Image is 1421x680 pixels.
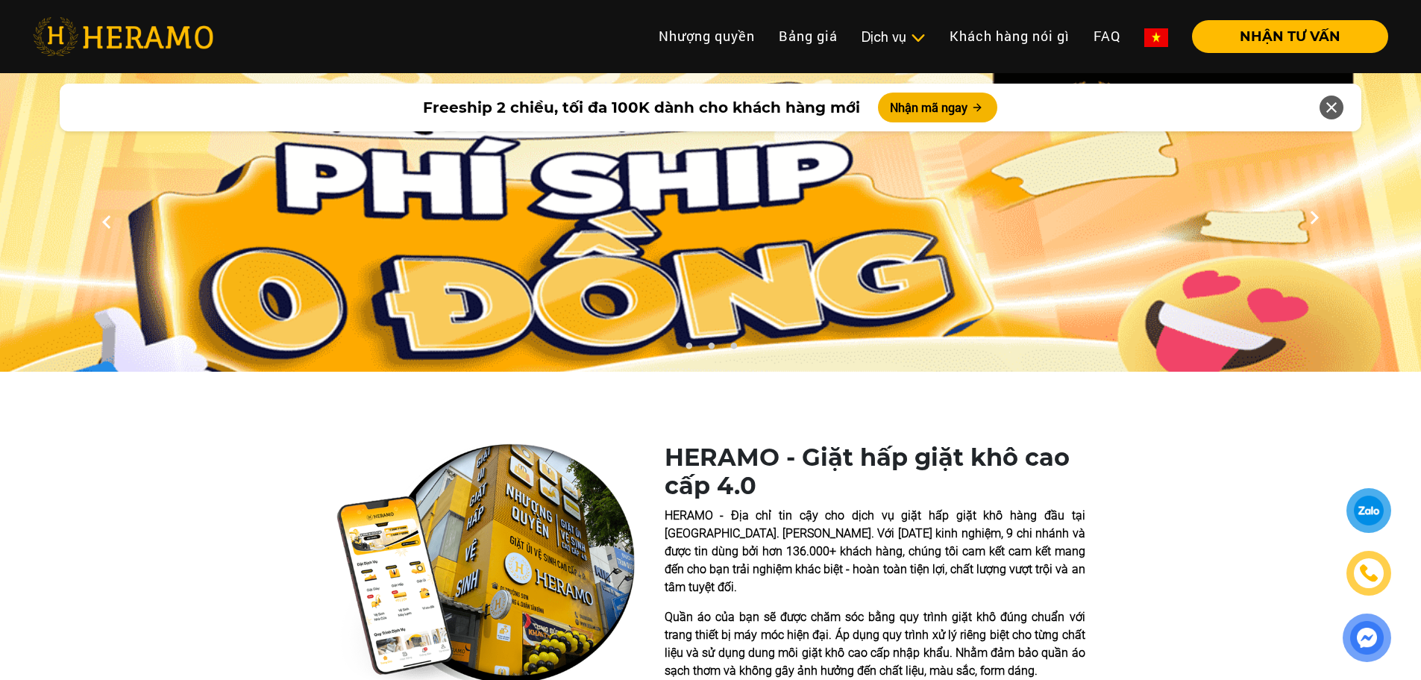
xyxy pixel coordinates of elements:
[33,17,213,56] img: heramo-logo.png
[1082,20,1132,52] a: FAQ
[862,27,926,47] div: Dịch vụ
[1144,28,1168,47] img: vn-flag.png
[878,93,997,122] button: Nhận mã ngay
[1346,551,1391,596] a: phone-icon
[1180,30,1388,43] a: NHẬN TƯ VẤN
[423,96,860,119] span: Freeship 2 chiều, tối đa 100K dành cho khách hàng mới
[1192,20,1388,53] button: NHẬN TƯ VẤN
[665,608,1085,680] p: Quần áo của bạn sẽ được chăm sóc bằng quy trình giặt khô đúng chuẩn với trang thiết bị máy móc hi...
[767,20,850,52] a: Bảng giá
[647,20,767,52] a: Nhượng quyền
[681,342,696,357] button: 1
[910,31,926,46] img: subToggleIcon
[1360,564,1378,582] img: phone-icon
[665,443,1085,501] h1: HERAMO - Giặt hấp giặt khô cao cấp 4.0
[726,342,741,357] button: 3
[703,342,718,357] button: 2
[938,20,1082,52] a: Khách hàng nói gì
[665,507,1085,596] p: HERAMO - Địa chỉ tin cậy cho dịch vụ giặt hấp giặt khô hàng đầu tại [GEOGRAPHIC_DATA]. [PERSON_NA...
